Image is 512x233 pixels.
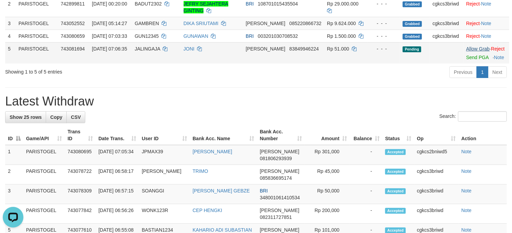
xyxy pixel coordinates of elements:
[461,149,472,154] a: Note
[370,33,397,40] div: - - -
[23,165,65,185] td: PARISTOGEL
[61,33,85,39] span: 743080659
[190,125,257,145] th: Bank Acc. Name: activate to sort column ascending
[481,21,491,26] a: Note
[61,46,85,52] span: 743081694
[350,185,382,204] td: -
[466,21,480,26] a: Reject
[382,125,414,145] th: Status: activate to sort column ascending
[350,145,382,165] td: -
[246,21,285,26] span: [PERSON_NAME]
[5,165,23,185] td: 2
[305,185,350,204] td: Rp 50,000
[461,168,472,174] a: Note
[5,66,208,75] div: Showing 1 to 5 of 5 entries
[290,21,322,26] span: Copy 085220866732 to clipboard
[5,145,23,165] td: 1
[385,169,406,175] span: Accepted
[96,125,139,145] th: Date Trans.: activate to sort column ascending
[246,1,254,7] span: BRI
[458,111,507,122] input: Search:
[5,185,23,204] td: 3
[466,33,480,39] a: Reject
[403,21,422,27] span: Grabbed
[461,227,472,233] a: Note
[327,46,349,52] span: Rp 51.000
[260,168,299,174] span: [PERSON_NAME]
[385,188,406,194] span: Accepted
[260,214,292,220] span: Copy 082311727851 to clipboard
[92,21,127,26] span: [DATE] 05:14:27
[193,188,250,193] a: [PERSON_NAME] GEBZE
[414,185,459,204] td: cgkcs3briwd
[350,204,382,224] td: -
[184,21,219,26] a: DIKA SRIUTAMI
[370,45,397,52] div: - - -
[327,1,359,7] span: Rp 29.000.000
[23,185,65,204] td: PARISTOGEL
[184,33,208,39] a: GUNAWAN
[466,55,489,60] a: Send PGA
[461,208,472,213] a: Note
[305,145,350,165] td: Rp 301,000
[92,33,127,39] span: [DATE] 07:03:33
[481,33,491,39] a: Note
[414,204,459,224] td: cgkcs3briwd
[459,125,507,145] th: Action
[327,21,356,26] span: Rp 9.624.000
[466,1,480,7] a: Reject
[258,33,298,39] span: Copy 003201030708532 to clipboard
[184,46,195,52] a: JONI
[385,208,406,214] span: Accepted
[61,21,85,26] span: 743052552
[139,165,190,185] td: [PERSON_NAME]
[135,21,159,26] span: GAMBREN
[96,145,139,165] td: [DATE] 07:05:34
[260,156,292,161] span: Copy 081806293939 to clipboard
[257,125,305,145] th: Bank Acc. Number: activate to sort column ascending
[449,66,477,78] a: Previous
[5,17,16,30] td: 3
[5,30,16,42] td: 4
[193,208,222,213] a: CEP HENGKI
[92,1,127,7] span: [DATE] 00:20:00
[464,30,509,42] td: ·
[305,165,350,185] td: Rp 45,000
[193,168,208,174] a: TRIMO
[50,114,62,120] span: Copy
[246,33,254,39] span: BRI
[23,204,65,224] td: PARISTOGEL
[65,125,96,145] th: Trans ID: activate to sort column ascending
[96,204,139,224] td: [DATE] 06:56:26
[414,145,459,165] td: cgkcs2bniwd5
[96,165,139,185] td: [DATE] 06:58:17
[135,46,160,52] span: JALINGAJA
[246,46,285,52] span: [PERSON_NAME]
[370,0,397,7] div: - - -
[139,125,190,145] th: User ID: activate to sort column ascending
[461,188,472,193] a: Note
[466,46,490,52] a: Allow Grab
[477,66,488,78] a: 1
[491,46,505,52] a: Reject
[403,46,421,52] span: Pending
[10,114,42,120] span: Show 25 rows
[139,204,190,224] td: WONK123R
[61,1,85,7] span: 742899811
[66,111,85,123] a: CSV
[305,204,350,224] td: Rp 200,000
[305,125,350,145] th: Amount: activate to sort column ascending
[260,188,268,193] span: BRI
[260,227,299,233] span: [PERSON_NAME]
[488,66,507,78] a: Next
[135,1,162,7] span: BADUT2302
[290,46,319,52] span: Copy 83849946224 to clipboard
[92,46,127,52] span: [DATE] 07:06:35
[193,227,252,233] a: KAHARIO ADI SUBASTIAN
[184,1,228,13] a: JEFRY SEJAHTERA GINTING
[23,145,65,165] td: PARISTOGEL
[430,17,464,30] td: cgkcs3briwd
[370,20,397,27] div: - - -
[385,149,406,155] span: Accepted
[327,33,356,39] span: Rp 1.500.000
